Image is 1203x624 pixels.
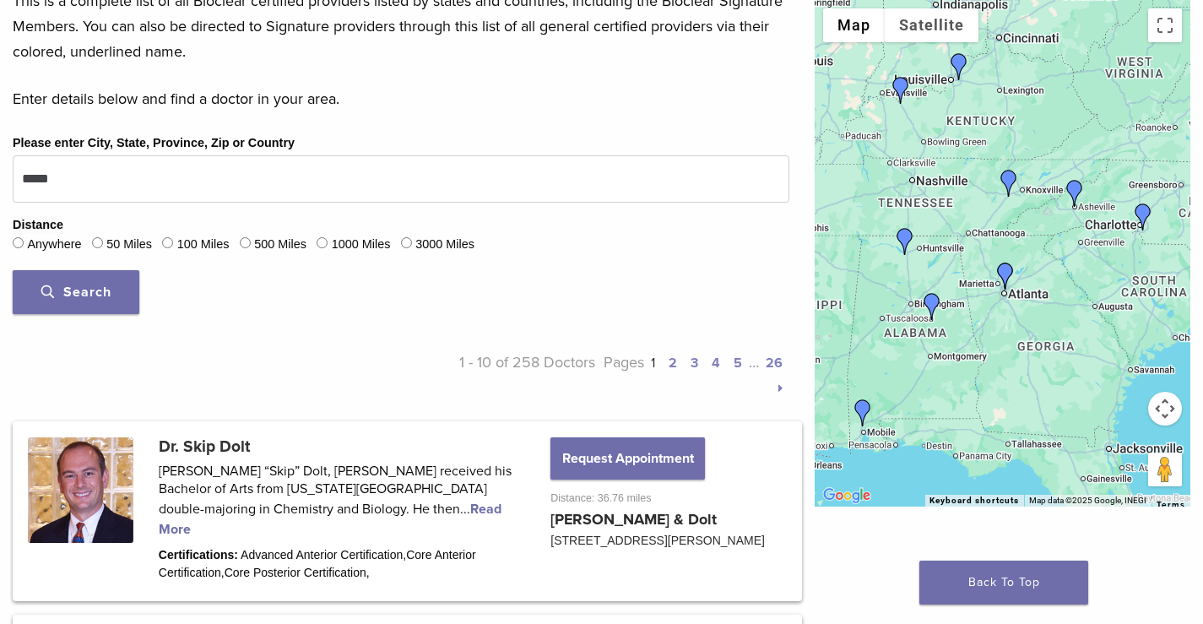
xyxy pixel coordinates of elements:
[1130,203,1157,231] div: Dr. Ann Coambs
[41,284,111,301] span: Search
[691,355,698,372] a: 3
[550,437,704,480] button: Request Appointment
[887,77,914,104] div: Dr. Brittany McKinley
[13,86,789,111] p: Enter details below and find a doctor in your area.
[13,134,295,153] label: Please enter City, State, Province, Zip or Country
[1029,496,1146,505] span: Map data ©2025 Google, INEGI
[946,53,973,80] div: Dr. Tina Lefta
[1148,453,1182,486] button: Drag Pegman onto the map to open Street View
[919,293,946,320] div: Dr. Christopher Salmon
[254,236,306,254] label: 500 Miles
[995,170,1022,197] div: Dr. Jeffrey Beeler
[415,236,474,254] label: 3000 Miles
[651,355,655,372] a: 1
[919,561,1088,605] a: Back To Top
[1157,500,1185,510] a: Terms (opens in new tab)
[734,355,742,372] a: 5
[13,216,63,235] legend: Distance
[819,485,875,507] img: Google
[27,236,81,254] label: Anywhere
[891,228,919,255] div: Dr. Steven Leach
[669,355,677,372] a: 2
[1148,392,1182,426] button: Map camera controls
[766,355,783,372] a: 26
[106,236,152,254] label: 50 Miles
[332,236,391,254] label: 1000 Miles
[401,350,595,400] p: 1 - 10 of 258 Doctors
[177,236,230,254] label: 100 Miles
[819,485,875,507] a: Open this area in Google Maps (opens a new window)
[13,270,139,314] button: Search
[823,8,885,42] button: Show street map
[849,399,876,426] div: Dr. Chelsea Killingsworth
[929,495,1019,507] button: Keyboard shortcuts
[885,8,978,42] button: Show satellite imagery
[712,355,720,372] a: 4
[595,350,789,400] p: Pages
[1148,8,1182,42] button: Toggle fullscreen view
[992,263,1019,290] div: Dr. Harris Siegel
[1061,180,1088,207] div: Dr. Rebekkah Merrell
[749,353,759,372] span: …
